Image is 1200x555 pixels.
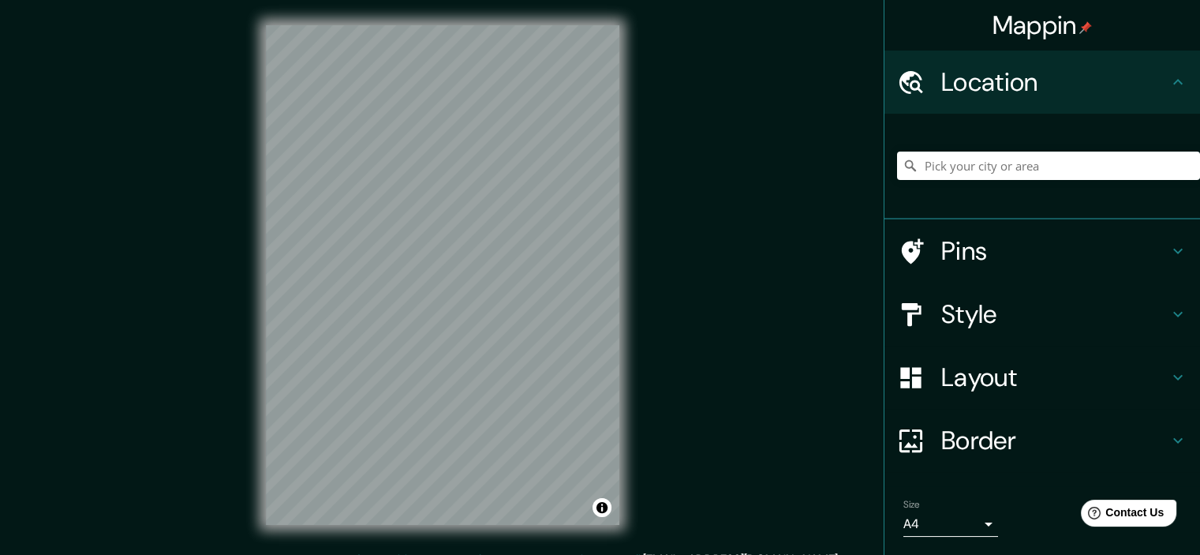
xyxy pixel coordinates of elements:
button: Toggle attribution [593,498,611,517]
iframe: Help widget launcher [1060,493,1183,538]
div: A4 [903,512,998,537]
h4: Style [941,298,1168,330]
h4: Location [941,66,1168,98]
h4: Mappin [993,9,1093,41]
div: Border [884,409,1200,472]
h4: Border [941,425,1168,456]
div: Style [884,283,1200,346]
div: Location [884,51,1200,114]
div: Layout [884,346,1200,409]
img: pin-icon.png [1079,21,1092,34]
div: Pins [884,219,1200,283]
canvas: Map [266,25,619,525]
input: Pick your city or area [897,152,1200,180]
h4: Pins [941,235,1168,267]
h4: Layout [941,362,1168,393]
label: Size [903,498,920,512]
